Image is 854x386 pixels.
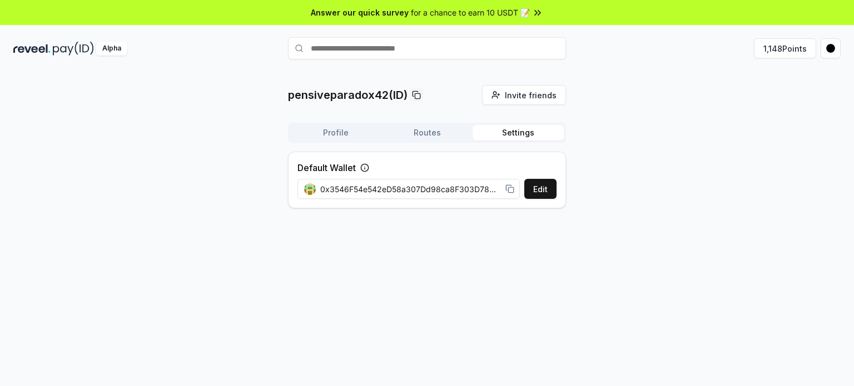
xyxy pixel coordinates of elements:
[381,125,473,141] button: Routes
[482,85,566,105] button: Invite friends
[13,42,51,56] img: reveel_dark
[311,7,409,18] span: Answer our quick survey
[473,125,564,141] button: Settings
[297,161,356,174] label: Default Wallet
[53,42,94,56] img: pay_id
[288,87,408,103] p: pensiveparadox42(ID)
[411,7,530,18] span: for a chance to earn 10 USDT 📝
[505,89,557,101] span: Invite friends
[290,125,381,141] button: Profile
[754,38,816,58] button: 1,148Points
[96,42,127,56] div: Alpha
[320,183,501,195] span: 0x3546F54e542eD58a307Dd98ca8F303D78Ca73317
[524,179,557,199] button: Edit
